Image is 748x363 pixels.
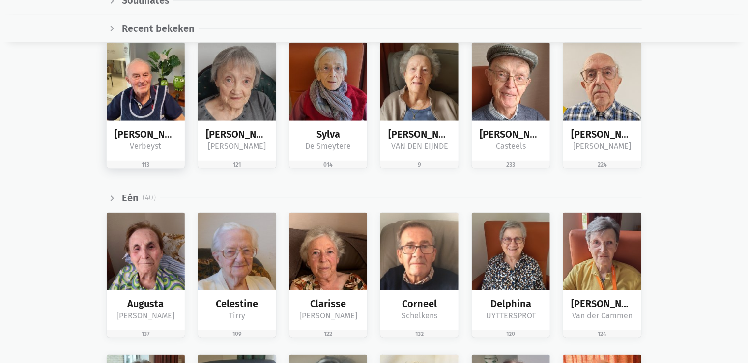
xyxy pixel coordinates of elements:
[198,43,276,121] img: bewoner afbeelding
[380,213,459,291] img: bewoner afbeelding
[106,212,185,338] a: bewoner afbeelding Augusta [PERSON_NAME] 137
[297,309,360,322] div: [PERSON_NAME]
[297,129,360,140] div: Sylva
[206,129,268,140] div: [PERSON_NAME]
[471,212,550,338] a: bewoner afbeelding Delphina UYTTERSPROT 120
[107,330,185,338] div: 137
[106,23,195,34] a: chevron_right Recent bekeken
[571,140,633,153] div: [PERSON_NAME]
[115,140,177,153] div: Verbeyst
[563,212,642,338] a: bewoner afbeelding [PERSON_NAME] Van der Cammen 124
[472,213,550,291] img: bewoner afbeelding
[388,140,451,153] div: VAN DEN EIJNDE
[198,330,276,338] div: 109
[380,161,459,168] div: 9
[206,140,268,153] div: [PERSON_NAME]
[563,43,641,121] img: bewoner afbeelding
[106,23,118,34] i: chevron_right
[563,330,641,338] div: 124
[107,43,185,121] img: bewoner afbeelding
[380,212,459,338] a: bewoner afbeelding Corneel Schelkens 132
[472,43,550,121] img: bewoner afbeelding
[289,42,368,168] a: bewoner afbeelding Sylva De Smeytere 014
[198,42,277,168] a: bewoner afbeelding [PERSON_NAME] [PERSON_NAME] 121
[206,298,268,309] div: Celestine
[480,309,542,322] div: UYTTERSPROT
[198,161,276,168] div: 121
[143,194,156,202] small: (40)
[289,161,368,168] div: 014
[115,309,177,322] div: [PERSON_NAME]
[388,298,451,309] div: Corneel
[380,42,459,168] a: bewoner afbeelding [PERSON_NAME] VAN DEN EIJNDE 9
[115,129,177,140] div: [PERSON_NAME]
[198,212,277,338] a: bewoner afbeelding Celestine Tirry 109
[480,129,542,140] div: [PERSON_NAME]
[571,309,633,322] div: Van der Cammen
[388,309,451,322] div: Schelkens
[380,43,459,121] img: bewoner afbeelding
[563,213,641,291] img: bewoner afbeelding
[472,161,550,168] div: 233
[106,193,156,204] a: chevron_right Eén(40)
[115,298,177,309] div: Augusta
[571,298,633,309] div: [PERSON_NAME]
[206,309,268,322] div: Tirry
[388,129,451,140] div: [PERSON_NAME]
[198,213,276,291] img: bewoner afbeelding
[472,330,550,338] div: 120
[289,330,368,338] div: 122
[380,330,459,338] div: 132
[571,129,633,140] div: [PERSON_NAME]
[480,140,542,153] div: Casteels
[297,140,360,153] div: De Smeytere
[289,43,368,121] img: bewoner afbeelding
[107,213,185,291] img: bewoner afbeelding
[107,161,185,168] div: 113
[106,193,118,204] i: chevron_right
[289,212,368,338] a: bewoner afbeelding Clarisse [PERSON_NAME] 122
[471,42,550,168] a: bewoner afbeelding [PERSON_NAME] Casteels 233
[480,298,542,309] div: Delphina
[563,161,641,168] div: 224
[289,213,368,291] img: bewoner afbeelding
[297,298,360,309] div: Clarisse
[563,42,642,168] a: bewoner afbeelding [PERSON_NAME] [PERSON_NAME] 224
[106,42,185,168] a: bewoner afbeelding [PERSON_NAME] Verbeyst 113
